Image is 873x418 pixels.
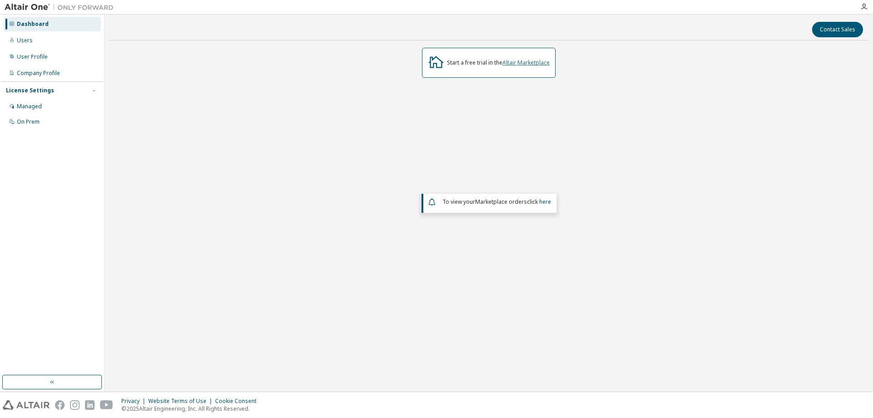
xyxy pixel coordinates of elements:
div: Website Terms of Use [148,398,215,405]
img: facebook.svg [55,400,65,410]
div: On Prem [17,118,40,126]
em: Marketplace orders [475,198,527,206]
span: To view your click [442,198,551,206]
div: Privacy [121,398,148,405]
div: Company Profile [17,70,60,77]
div: Managed [17,103,42,110]
img: altair_logo.svg [3,400,50,410]
div: Dashboard [17,20,49,28]
a: Altair Marketplace [502,59,550,66]
a: here [539,198,551,206]
button: Contact Sales [812,22,863,37]
div: Users [17,37,33,44]
img: instagram.svg [70,400,80,410]
img: Altair One [5,3,118,12]
img: youtube.svg [100,400,113,410]
div: Cookie Consent [215,398,262,405]
img: linkedin.svg [85,400,95,410]
div: License Settings [6,87,54,94]
p: © 2025 Altair Engineering, Inc. All Rights Reserved. [121,405,262,413]
div: Start a free trial in the [447,59,550,66]
div: User Profile [17,53,48,60]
